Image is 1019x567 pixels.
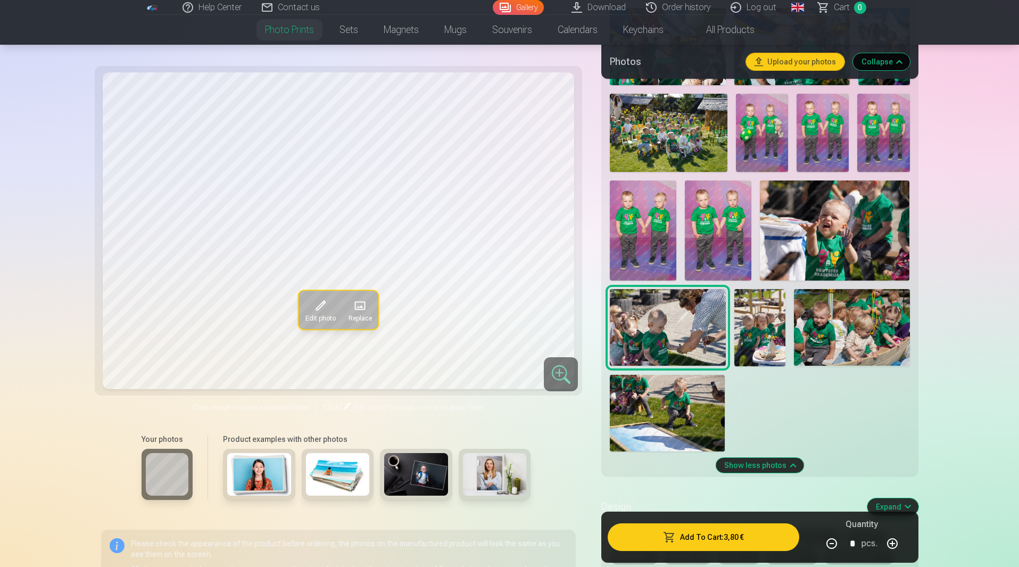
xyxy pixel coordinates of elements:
[479,15,545,45] a: Souvenirs
[142,434,193,445] h6: Your photos
[323,403,339,412] span: Click
[545,15,610,45] a: Calendars
[746,53,844,70] button: Upload your photos
[252,15,327,45] a: Photo prints
[610,15,676,45] a: Keychains
[846,518,878,531] h5: Quantity
[342,291,378,329] button: Replace
[716,458,803,473] button: Show less photos
[147,4,159,11] img: /fa2
[610,54,737,69] h5: Photos
[854,2,866,14] span: 0
[387,403,391,412] span: "
[432,15,479,45] a: Mugs
[834,1,850,14] span: Сart
[853,53,910,70] button: Collapse
[391,403,484,412] span: to crop, rotate or apply filter
[339,403,343,412] span: "
[353,403,387,412] span: Edit photo
[861,531,877,556] div: pcs.
[299,291,342,329] button: Edit photo
[327,15,371,45] a: Sets
[348,314,371,323] span: Replace
[601,499,858,514] h5: Design
[305,314,335,323] span: Edit photo
[193,402,310,413] span: Click image to open expanded view
[371,15,432,45] a: Magnets
[867,498,918,515] button: Expand
[131,538,568,560] p: Please check the appearance of the product before ordering, the photos on the manufactured produc...
[608,523,799,551] button: Add To Cart:3,80 €
[219,434,535,445] h6: Product examples with other photos
[676,15,767,45] a: All products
